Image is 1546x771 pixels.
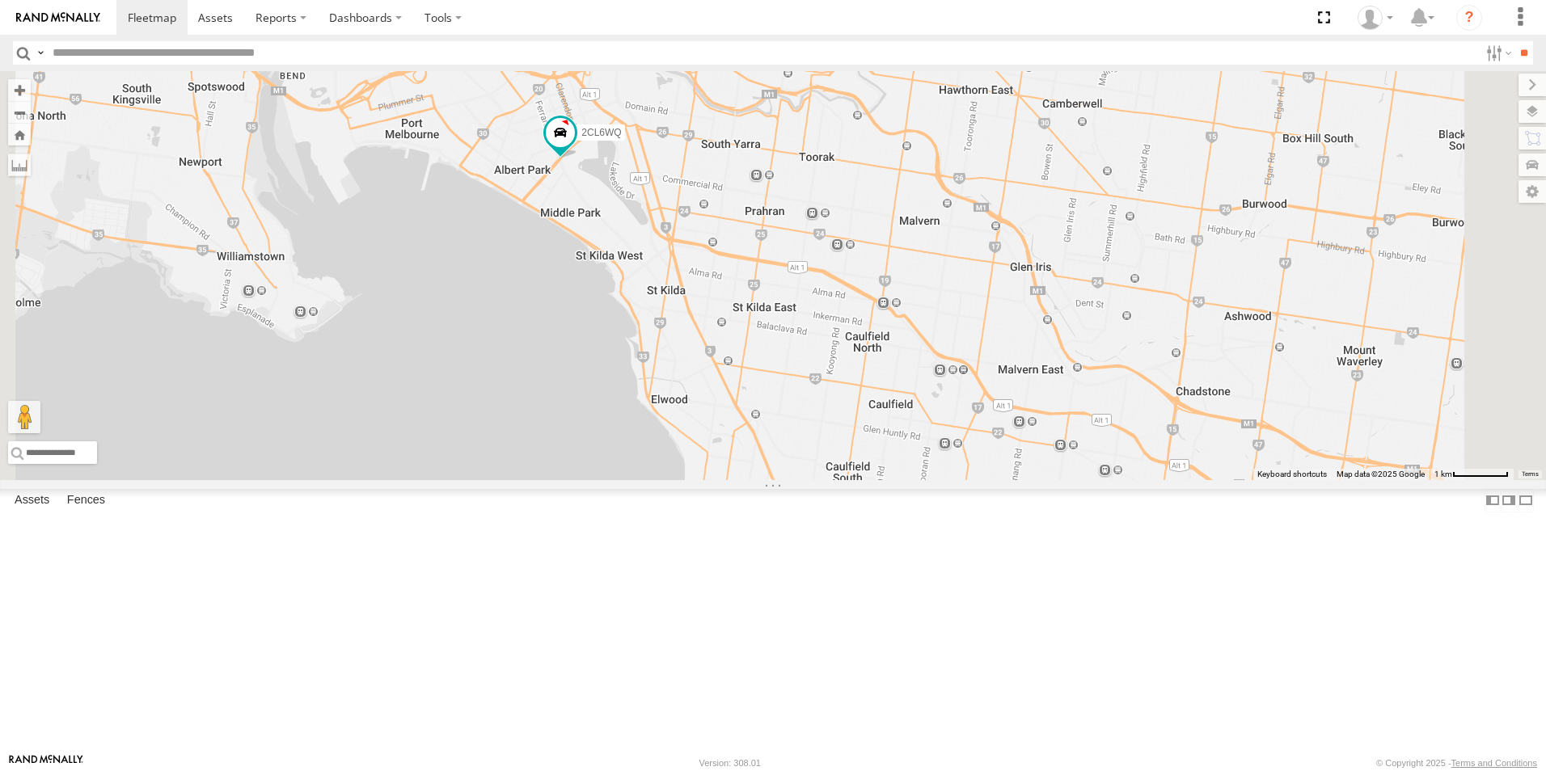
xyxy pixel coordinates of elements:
label: Fences [59,489,113,512]
a: Visit our Website [9,755,83,771]
label: Measure [8,154,31,176]
button: Keyboard shortcuts [1257,469,1327,480]
label: Dock Summary Table to the Left [1485,489,1501,512]
button: Zoom out [8,101,31,124]
label: Search Filter Options [1480,41,1514,65]
button: Zoom in [8,79,31,101]
button: Zoom Home [8,124,31,145]
i: ? [1456,5,1482,31]
label: Map Settings [1519,180,1546,203]
div: © Copyright 2025 - [1376,758,1537,768]
label: Assets [6,489,57,512]
div: Version: 308.01 [699,758,761,768]
span: 2CL6WQ [581,127,621,138]
div: Sean Aliphon [1352,6,1399,30]
a: Terms (opens in new tab) [1522,471,1539,478]
button: Drag Pegman onto the map to open Street View [8,401,40,433]
label: Hide Summary Table [1518,489,1534,512]
span: Map data ©2025 Google [1337,470,1425,478]
label: Search Query [34,41,47,65]
img: rand-logo.svg [16,12,100,23]
span: 1 km [1434,470,1452,478]
a: Terms and Conditions [1451,758,1537,768]
label: Dock Summary Table to the Right [1501,489,1517,512]
button: Map Scale: 1 km per 66 pixels [1430,469,1514,480]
